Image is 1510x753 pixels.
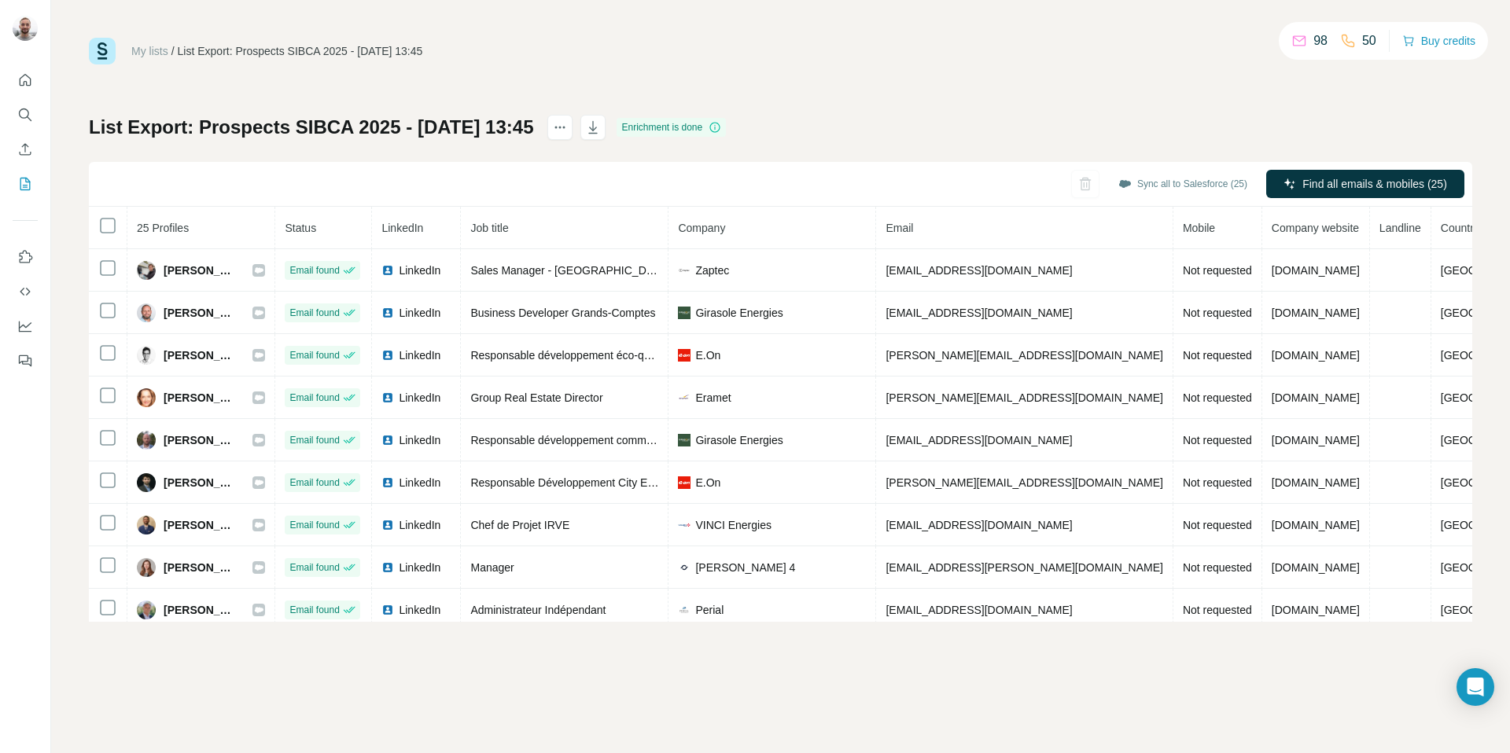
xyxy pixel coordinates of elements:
span: Group Real Estate Director [470,391,602,404]
h1: List Export: Prospects SIBCA 2025 - [DATE] 13:45 [89,115,533,140]
span: Not requested [1183,434,1252,446]
span: Email found [289,518,339,532]
span: Not requested [1183,476,1252,489]
span: [PERSON_NAME] [164,602,237,618]
span: 25 Profiles [137,222,189,234]
span: [PERSON_NAME] [164,517,237,533]
span: Company [678,222,725,234]
span: Business Developer Grands-Comptes [470,307,655,319]
span: E.On [695,475,720,490]
span: Eramet [695,390,731,406]
button: Find all emails & mobiles (25) [1266,170,1464,198]
img: company-logo [678,307,691,319]
img: company-logo [678,604,691,616]
span: [EMAIL_ADDRESS][DOMAIN_NAME] [886,434,1072,446]
span: VINCI Energies [695,517,771,533]
img: LinkedIn logo [381,391,394,404]
span: Email [886,222,913,234]
button: actions [547,115,573,140]
span: [DOMAIN_NAME] [1272,604,1360,616]
span: [DOMAIN_NAME] [1272,519,1360,531]
div: Open Intercom Messenger [1457,668,1494,706]
span: Email found [289,391,339,405]
span: Girasole Energies [695,432,783,448]
img: company-logo [678,476,691,489]
img: Avatar [137,346,156,365]
span: LinkedIn [399,432,440,448]
span: Status [285,222,316,234]
span: [PERSON_NAME] [164,390,237,406]
a: My lists [131,45,168,57]
button: Search [13,101,38,129]
img: company-logo [678,561,691,574]
span: [PERSON_NAME] [164,347,237,363]
img: LinkedIn logo [381,519,394,531]
img: company-logo [678,391,691,404]
span: Job title [470,222,508,234]
span: [DOMAIN_NAME] [1272,349,1360,362]
button: Use Surfe on LinkedIn [13,243,38,271]
span: [EMAIL_ADDRESS][DOMAIN_NAME] [886,604,1072,616]
img: Avatar [137,431,156,450]
img: Avatar [137,388,156,407]
span: Find all emails & mobiles (25) [1302,176,1447,192]
img: LinkedIn logo [381,349,394,362]
span: Email found [289,603,339,617]
button: Enrich CSV [13,135,38,163]
img: company-logo [678,264,691,277]
span: LinkedIn [399,475,440,490]
span: LinkedIn [381,222,423,234]
button: Buy credits [1402,30,1475,52]
span: LinkedIn [399,305,440,321]
img: LinkedIn logo [381,264,394,277]
span: [PERSON_NAME][EMAIL_ADDRESS][DOMAIN_NAME] [886,391,1162,404]
span: [DOMAIN_NAME] [1272,391,1360,404]
button: Quick start [13,66,38,94]
span: [EMAIL_ADDRESS][DOMAIN_NAME] [886,519,1072,531]
div: Enrichment is done [617,118,726,137]
span: [PERSON_NAME] [164,305,237,321]
span: LinkedIn [399,390,440,406]
span: [PERSON_NAME][EMAIL_ADDRESS][DOMAIN_NAME] [886,476,1162,489]
img: LinkedIn logo [381,561,394,574]
span: Girasole Energies [695,305,783,321]
span: Not requested [1183,561,1252,574]
span: Chef de Projet IRVE [470,519,569,531]
span: [PERSON_NAME][EMAIL_ADDRESS][DOMAIN_NAME] [886,349,1162,362]
span: [PERSON_NAME] [164,263,237,278]
span: [DOMAIN_NAME] [1272,561,1360,574]
span: Email found [289,348,339,362]
span: Perial [695,602,724,618]
span: [DOMAIN_NAME] [1272,434,1360,446]
button: Feedback [13,347,38,375]
img: Avatar [137,601,156,619]
span: [DOMAIN_NAME] [1272,476,1360,489]
span: Landline [1379,222,1421,234]
span: Mobile [1183,222,1215,234]
li: / [171,43,175,59]
span: Not requested [1183,391,1252,404]
button: My lists [13,170,38,198]
span: LinkedIn [399,347,440,363]
img: company-logo [678,349,691,362]
span: [DOMAIN_NAME] [1272,307,1360,319]
span: Email found [289,560,339,575]
span: [EMAIL_ADDRESS][DOMAIN_NAME] [886,264,1072,277]
span: [EMAIL_ADDRESS][DOMAIN_NAME] [886,307,1072,319]
img: LinkedIn logo [381,434,394,446]
span: Email found [289,263,339,277]
span: Country [1441,222,1479,234]
button: Sync all to Salesforce (25) [1107,172,1258,196]
div: List Export: Prospects SIBCA 2025 - [DATE] 13:45 [178,43,423,59]
span: Not requested [1183,519,1252,531]
span: [PERSON_NAME] [164,432,237,448]
span: [PERSON_NAME] [164,475,237,490]
span: Administrateur Indépendant [470,604,606,616]
span: LinkedIn [399,517,440,533]
button: Dashboard [13,312,38,340]
span: Manager [470,561,514,574]
p: 98 [1313,31,1328,50]
img: LinkedIn logo [381,476,394,489]
img: Avatar [137,558,156,577]
span: [PERSON_NAME] 4 [695,560,795,575]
